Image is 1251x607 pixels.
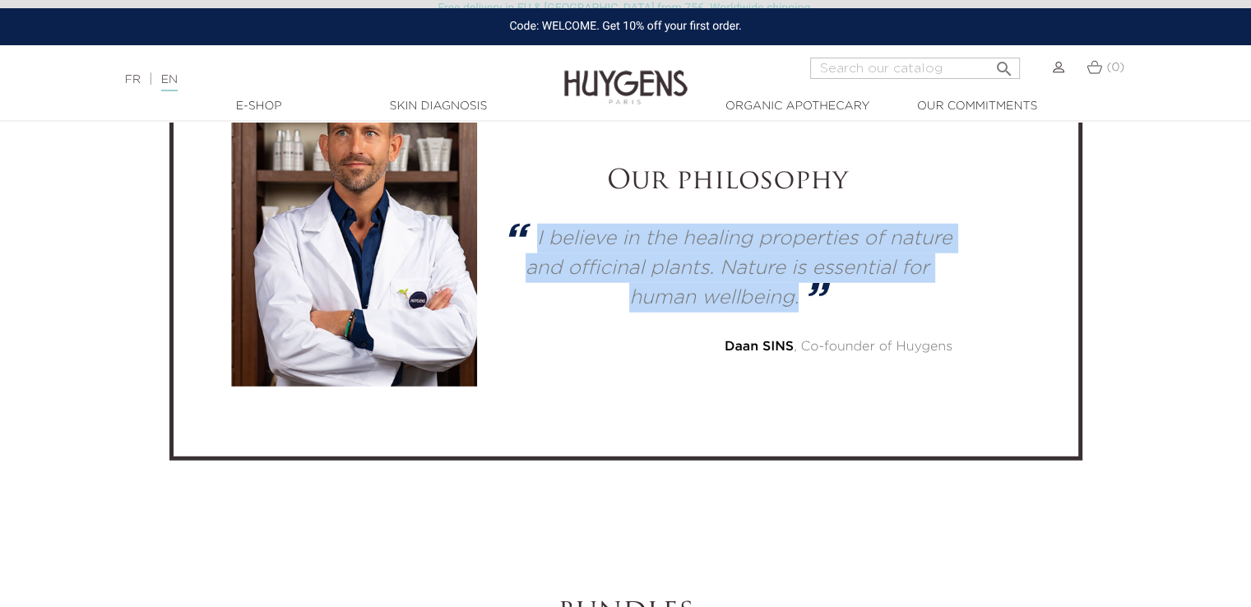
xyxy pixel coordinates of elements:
[177,98,341,115] a: E-Shop
[994,54,1013,74] i: 
[564,44,688,107] img: Huygens
[161,74,178,91] a: EN
[526,229,952,308] p: I believe in the healing properties of nature and officinal plants. Nature is essential for human...
[989,53,1018,75] button: 
[356,98,521,115] a: Skin Diagnosis
[502,337,952,357] div: , Co-founder of Huygens
[117,70,509,90] div: |
[1106,62,1124,73] span: (0)
[231,43,478,387] img: Daans SINS
[502,166,952,197] h2: Our philosophy
[716,98,880,115] a: Organic Apothecary
[810,58,1020,79] input: Search
[725,341,794,354] strong: Daan SINS
[125,74,141,86] a: FR
[895,98,1059,115] a: Our commitments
